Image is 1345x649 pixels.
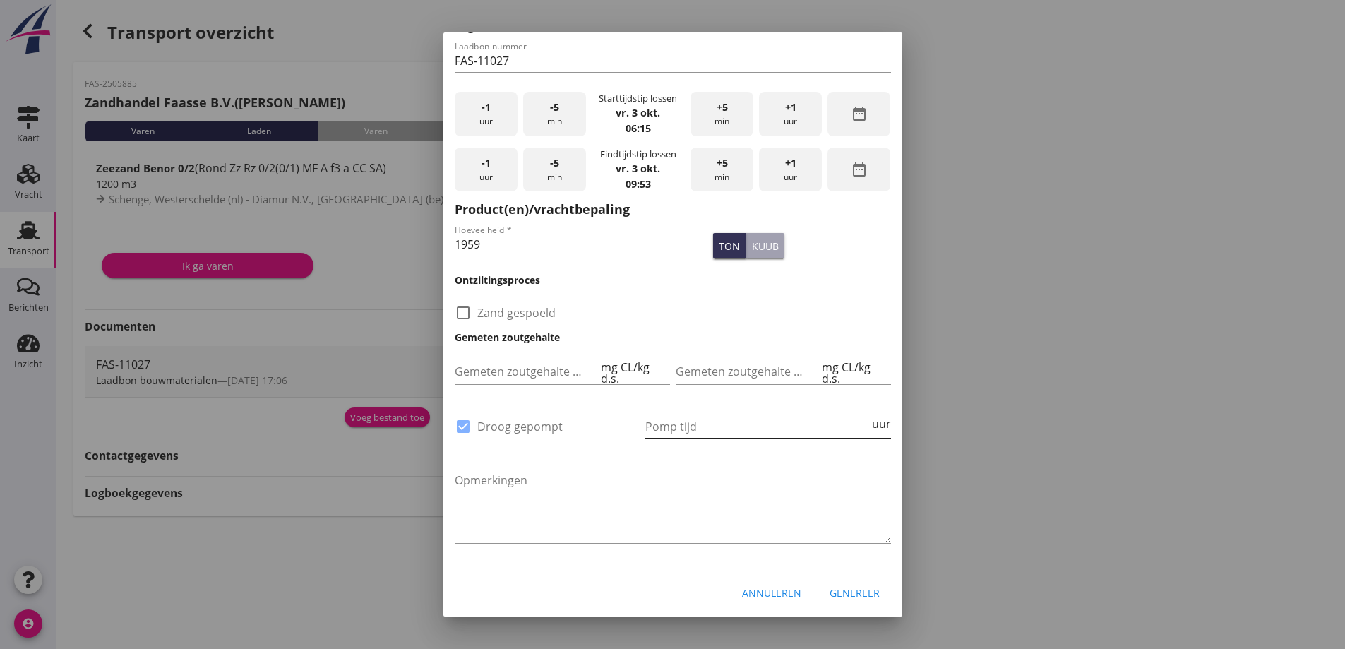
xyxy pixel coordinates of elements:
[455,273,891,287] h3: Ontziltingsproces
[785,100,796,115] span: +1
[759,148,822,192] div: uur
[746,233,784,258] button: kuub
[731,580,813,605] button: Annuleren
[819,362,890,384] div: mg CL/kg d.s.
[455,360,599,383] input: Gemeten zoutgehalte voorbeun
[851,161,868,178] i: date_range
[477,419,563,434] label: Droog gepompt
[455,469,891,543] textarea: Opmerkingen
[523,148,586,192] div: min
[455,49,891,72] input: Laadbon nummer
[616,162,660,175] strong: vr. 3 okt.
[818,580,891,605] button: Genereer
[599,92,677,105] div: Starttijdstip lossen
[851,105,868,122] i: date_range
[719,239,740,254] div: ton
[482,155,491,171] span: -1
[759,92,822,136] div: uur
[626,177,651,191] strong: 09:53
[691,92,753,136] div: min
[830,585,880,600] div: Genereer
[785,155,796,171] span: +1
[676,360,820,383] input: Gemeten zoutgehalte achterbeun
[477,306,556,320] label: Zand gespoeld
[550,100,559,115] span: -5
[645,415,869,438] input: Pomp tijd
[455,92,518,136] div: uur
[869,418,891,429] div: uur
[752,239,779,254] div: kuub
[717,100,728,115] span: +5
[455,330,891,345] h3: Gemeten zoutgehalte
[455,200,891,219] h2: Product(en)/vrachtbepaling
[598,362,669,384] div: mg CL/kg d.s.
[523,92,586,136] div: min
[717,155,728,171] span: +5
[455,148,518,192] div: uur
[482,100,491,115] span: -1
[691,148,753,192] div: min
[455,233,708,256] input: Hoeveelheid *
[626,121,651,135] strong: 06:15
[742,585,801,600] div: Annuleren
[550,155,559,171] span: -5
[713,233,746,258] button: ton
[616,106,660,119] strong: vr. 3 okt.
[600,148,676,161] div: Eindtijdstip lossen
